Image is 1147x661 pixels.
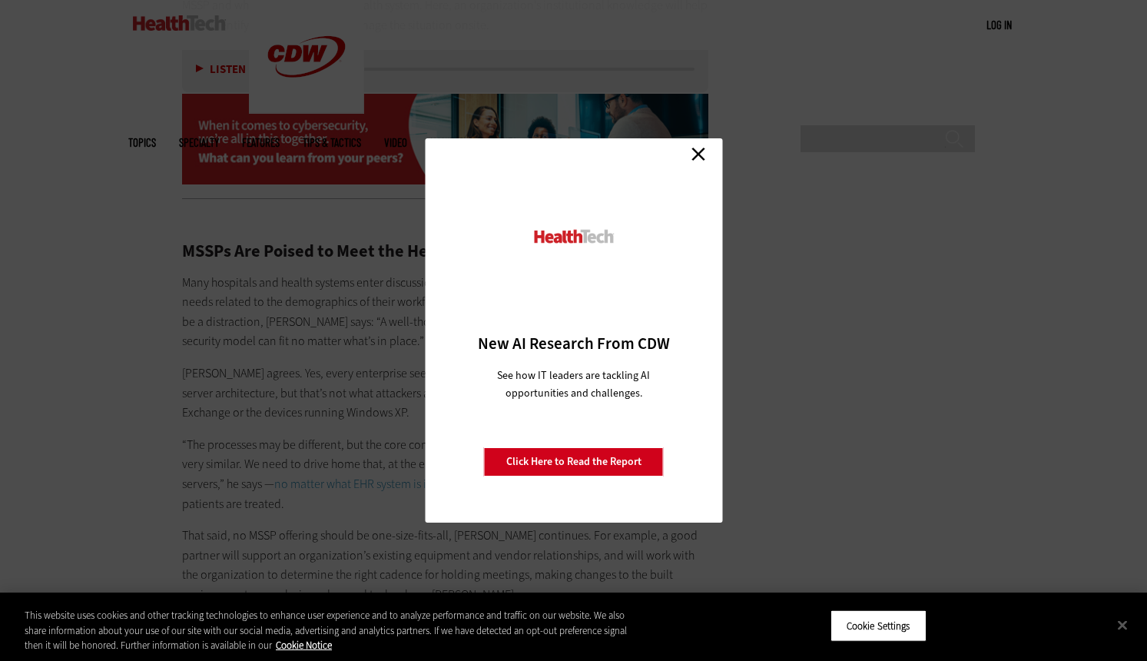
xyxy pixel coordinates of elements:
a: More information about your privacy [276,639,332,652]
h3: New AI Research From CDW [452,333,695,354]
a: Click Here to Read the Report [484,447,664,477]
a: Close [687,142,710,165]
div: This website uses cookies and other tracking technologies to enhance user experience and to analy... [25,608,631,653]
button: Cookie Settings [830,610,927,642]
button: Close [1106,608,1139,642]
img: HealthTech_0.png [532,228,615,244]
p: See how IT leaders are tackling AI opportunities and challenges. [479,367,668,402]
